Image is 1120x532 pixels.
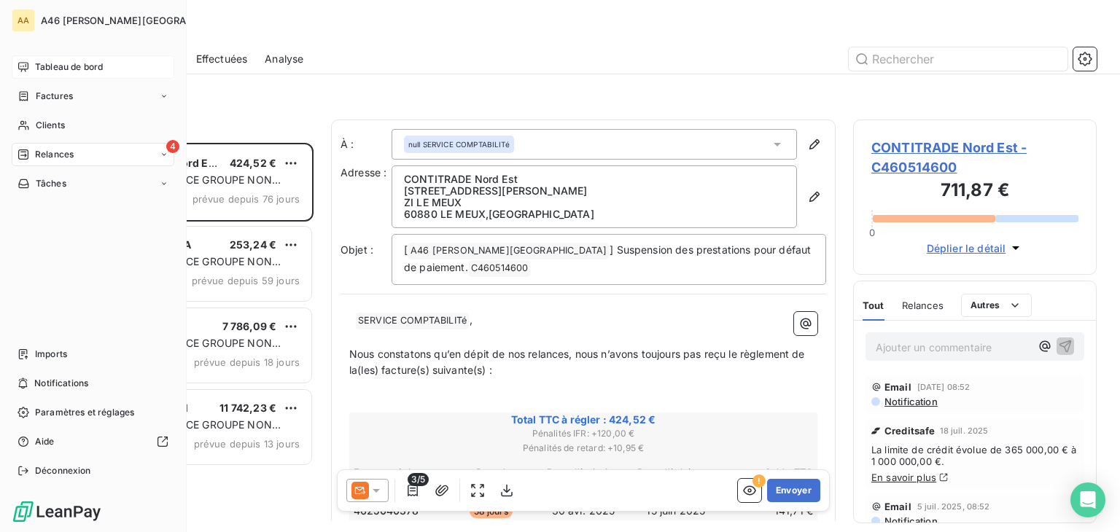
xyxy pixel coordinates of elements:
[12,500,102,523] img: Logo LeanPay
[767,479,820,502] button: Envoyer
[884,425,936,437] span: Creditsafe
[404,173,785,185] p: CONTITRADE Nord Est
[12,9,35,32] div: AA
[351,412,815,427] span: Total TTC à régler : 424,52 €
[35,348,67,361] span: Imports
[349,348,808,377] span: Nous constatons qu’en dépit de nos relances, nous n’avons toujours pas reçu le règlement de la(le...
[404,208,785,220] p: 60880 LE MEUX , [GEOGRAPHIC_DATA]
[104,418,281,445] span: PLAN DE RELANCE GROUPE NON AUTOMATIQUE
[883,515,938,527] span: Notification
[219,402,276,414] span: 11 742,23 €
[408,473,429,486] span: 3/5
[12,430,174,453] a: Aide
[871,138,1078,177] span: CONTITRADE Nord Est - C460514600
[35,60,103,74] span: Tableau de bord
[869,227,875,238] span: 0
[1070,482,1105,517] div: Open Intercom Messenger
[884,381,911,393] span: Email
[408,243,609,259] span: A46 [PERSON_NAME][GEOGRAPHIC_DATA]
[927,240,1006,256] span: Déplier le détail
[104,255,281,282] span: PLAN DE RELANCE GROUPE NON AUTOMATIQUE
[871,177,1078,206] h3: 711,87 €
[12,143,174,166] a: 4Relances
[917,502,990,511] span: 5 juil. 2025, 08:52
[961,294,1032,317] button: Autres
[104,337,281,364] span: PLAN DE RELANCE GROUPE NON AUTOMATIQUE
[265,52,303,66] span: Analyse
[12,55,174,79] a: Tableau de bord
[341,166,386,179] span: Adresse :
[196,52,248,66] span: Effectuées
[12,343,174,366] a: Imports
[353,465,444,480] th: Factures échues
[70,143,314,532] div: grid
[35,464,91,477] span: Déconnexion
[222,320,277,332] span: 7 786,09 €
[922,240,1028,257] button: Déplier le détail
[351,427,815,440] span: Pénalités IFR : + 120,00 €
[883,396,938,407] span: Notification
[469,260,531,277] span: C460514600
[12,172,174,195] a: Tâches
[538,465,629,480] th: Date d’émission
[356,313,469,329] span: SERVICE COMPTABILITé
[194,438,300,450] span: prévue depuis 13 jours
[230,157,276,169] span: 424,52 €
[863,300,884,311] span: Tout
[917,383,971,391] span: [DATE] 08:52
[41,15,242,26] span: A46 [PERSON_NAME][GEOGRAPHIC_DATA]
[902,300,944,311] span: Relances
[408,139,510,149] span: null SERVICE COMPTABILITé
[849,47,1067,71] input: Rechercher
[230,238,276,251] span: 253,24 €
[192,193,300,205] span: prévue depuis 76 jours
[35,406,134,419] span: Paramètres et réglages
[192,275,300,286] span: prévue depuis 59 jours
[12,85,174,108] a: Factures
[341,137,392,152] label: À :
[404,243,814,273] span: ] Suspension des prestations pour défaut de paiement.
[194,356,300,368] span: prévue depuis 18 jours
[36,90,73,103] span: Factures
[35,148,74,161] span: Relances
[351,442,815,455] span: Pénalités de retard : + 10,95 €
[12,401,174,424] a: Paramètres et réglages
[871,444,1078,467] span: La limite de crédit évolue de 365 000,00 € à 1 000 000,00 €.
[404,185,785,197] p: [STREET_ADDRESS][PERSON_NAME]
[34,377,88,390] span: Notifications
[36,119,65,132] span: Clients
[404,243,408,256] span: [
[36,177,66,190] span: Tâches
[470,313,472,326] span: ,
[884,501,911,512] span: Email
[341,243,373,256] span: Objet :
[404,197,785,208] p: ZI LE MEUX
[723,465,814,480] th: Solde TTC
[630,465,721,480] th: Date d’échéance
[871,472,936,483] a: En savoir plus
[35,435,55,448] span: Aide
[940,426,989,435] span: 18 juil. 2025
[446,465,537,480] th: Retard
[104,173,281,200] span: PLAN DE RELANCE GROUPE NON AUTOMATIQUE
[12,114,174,137] a: Clients
[166,140,179,153] span: 4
